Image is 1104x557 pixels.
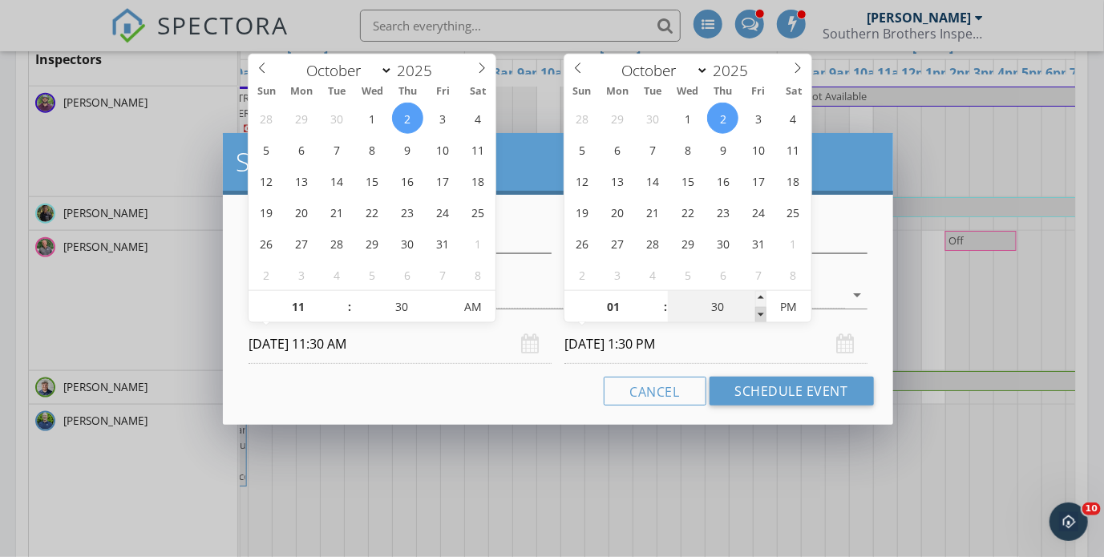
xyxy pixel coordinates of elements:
input: Select date [564,325,867,364]
span: 10 [1082,503,1101,515]
span: Fri [741,87,776,97]
span: October 18, 2025 [463,165,494,196]
button: Cancel [604,377,706,406]
span: October 23, 2025 [392,196,423,228]
span: November 5, 2025 [357,259,388,290]
span: October 22, 2025 [357,196,388,228]
span: November 1, 2025 [463,228,494,259]
span: October 29, 2025 [672,228,703,259]
span: Click to toggle [451,291,495,323]
span: October 8, 2025 [672,134,703,165]
span: October 2, 2025 [707,103,738,134]
span: October 7, 2025 [321,134,353,165]
span: November 8, 2025 [778,259,809,290]
span: October 15, 2025 [357,165,388,196]
span: October 24, 2025 [742,196,774,228]
span: October 19, 2025 [566,196,597,228]
span: Sun [249,87,284,97]
span: November 5, 2025 [672,259,703,290]
span: October 1, 2025 [672,103,703,134]
span: Tue [635,87,670,97]
span: November 4, 2025 [637,259,668,290]
span: September 30, 2025 [321,103,353,134]
span: October 23, 2025 [707,196,738,228]
span: October 15, 2025 [672,165,703,196]
button: Schedule Event [710,377,874,406]
span: October 26, 2025 [566,228,597,259]
span: October 31, 2025 [742,228,774,259]
span: October 21, 2025 [637,196,668,228]
span: October 25, 2025 [463,196,494,228]
span: Sun [564,87,600,97]
span: October 14, 2025 [321,165,353,196]
span: October 10, 2025 [742,134,774,165]
span: October 25, 2025 [778,196,809,228]
span: November 6, 2025 [392,259,423,290]
span: October 17, 2025 [742,165,774,196]
span: : [663,291,668,323]
span: Thu [390,87,425,97]
span: Fri [425,87,460,97]
span: October 16, 2025 [707,165,738,196]
span: November 4, 2025 [321,259,353,290]
span: October 11, 2025 [463,134,494,165]
span: October 18, 2025 [778,165,809,196]
span: October 16, 2025 [392,165,423,196]
span: Wed [354,87,390,97]
span: Tue [319,87,354,97]
span: October 2, 2025 [392,103,423,134]
span: October 14, 2025 [637,165,668,196]
span: October 5, 2025 [251,134,282,165]
span: October 27, 2025 [601,228,633,259]
span: October 5, 2025 [566,134,597,165]
span: : [348,291,353,323]
span: October 21, 2025 [321,196,353,228]
input: Year [393,60,446,81]
span: October 11, 2025 [778,134,809,165]
span: September 29, 2025 [286,103,317,134]
span: Mon [284,87,319,97]
input: Year [709,60,762,81]
span: October 6, 2025 [286,134,317,165]
span: Wed [670,87,706,97]
span: October 28, 2025 [637,228,668,259]
span: September 28, 2025 [566,103,597,134]
span: October 28, 2025 [321,228,353,259]
span: October 1, 2025 [357,103,388,134]
span: October 13, 2025 [286,165,317,196]
span: October 6, 2025 [601,134,633,165]
span: October 9, 2025 [392,134,423,165]
span: October 31, 2025 [427,228,459,259]
span: October 19, 2025 [251,196,282,228]
span: November 8, 2025 [463,259,494,290]
span: October 26, 2025 [251,228,282,259]
span: November 6, 2025 [707,259,738,290]
input: Select date [249,325,552,364]
span: Sat [776,87,811,97]
span: October 4, 2025 [778,103,809,134]
span: October 9, 2025 [707,134,738,165]
span: October 30, 2025 [707,228,738,259]
span: November 7, 2025 [742,259,774,290]
span: October 12, 2025 [566,165,597,196]
span: October 20, 2025 [286,196,317,228]
span: October 27, 2025 [286,228,317,259]
span: September 30, 2025 [637,103,668,134]
span: September 29, 2025 [601,103,633,134]
span: Sat [460,87,495,97]
span: November 2, 2025 [251,259,282,290]
span: Thu [706,87,741,97]
span: September 28, 2025 [251,103,282,134]
span: November 1, 2025 [778,228,809,259]
span: October 7, 2025 [637,134,668,165]
span: October 30, 2025 [392,228,423,259]
span: November 7, 2025 [427,259,459,290]
span: Mon [600,87,635,97]
span: October 3, 2025 [427,103,459,134]
span: October 8, 2025 [357,134,388,165]
span: October 10, 2025 [427,134,459,165]
span: October 24, 2025 [427,196,459,228]
span: October 3, 2025 [742,103,774,134]
span: Click to toggle [766,291,811,323]
span: November 2, 2025 [566,259,597,290]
